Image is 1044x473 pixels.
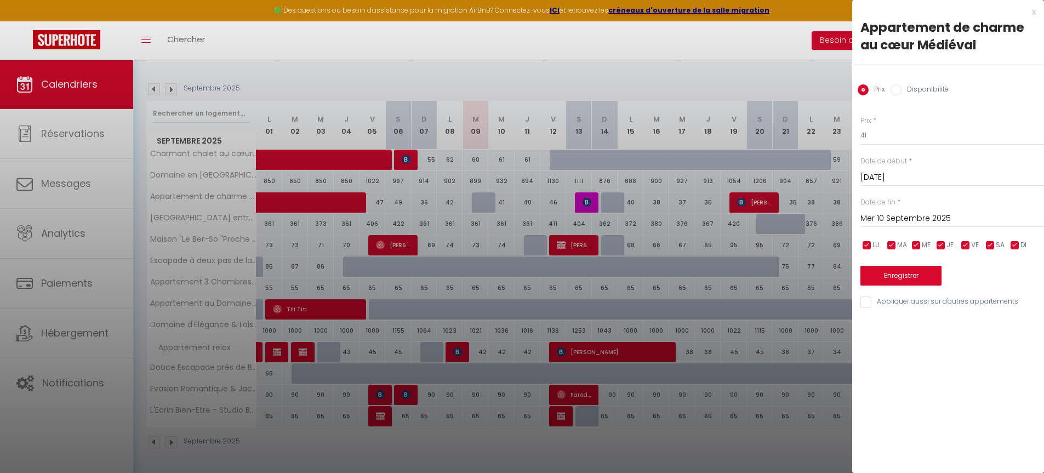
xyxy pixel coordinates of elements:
label: Disponibilité [902,84,949,96]
label: Date de fin [860,197,895,208]
span: LU [872,240,880,250]
span: DI [1020,240,1026,250]
label: Prix [860,116,871,126]
button: Enregistrer [860,266,942,286]
div: x [852,5,1036,19]
span: SA [996,240,1005,250]
span: ME [922,240,931,250]
span: VE [971,240,979,250]
span: MA [897,240,907,250]
div: Appartement de charme au cœur Médiéval [860,19,1036,54]
label: Date de début [860,156,907,167]
span: JE [946,240,954,250]
button: Ouvrir le widget de chat LiveChat [9,4,42,37]
label: Prix [869,84,885,96]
